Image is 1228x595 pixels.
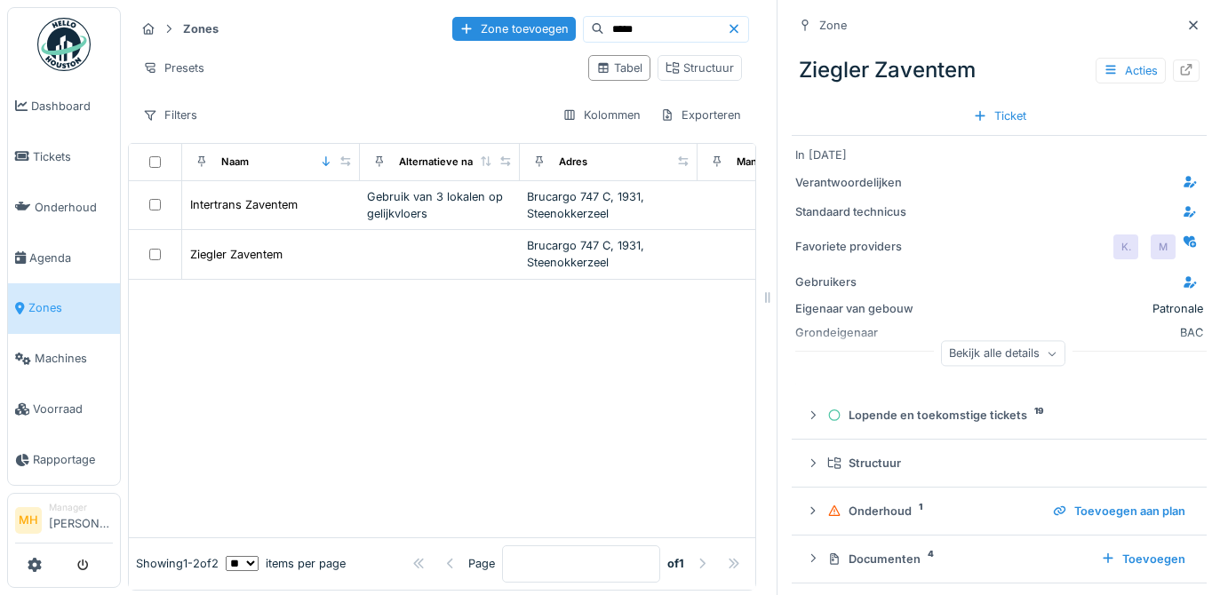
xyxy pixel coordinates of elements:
[37,18,91,71] img: Badge_color-CXgf-gQk.svg
[8,334,120,385] a: Machines
[527,188,690,222] div: Brucargo 747 C, 1931, Steenokkerzeel
[8,182,120,233] a: Onderhoud
[1096,58,1166,83] div: Acties
[1094,547,1192,571] div: Toevoegen
[136,555,219,572] div: Showing 1 - 2 of 2
[1046,499,1192,523] div: Toevoegen aan plan
[795,174,929,191] div: Verantwoordelijken
[795,274,929,290] div: Gebruikers
[799,399,1200,432] summary: Lopende en toekomstige tickets19
[667,555,684,572] strong: of 1
[135,55,212,81] div: Presets
[559,155,587,170] div: Adres
[795,300,929,317] div: Eigenaar van gebouw
[8,283,120,334] a: Zones
[8,81,120,131] a: Dashboard
[936,324,1203,341] div: BAC
[827,503,1039,520] div: Onderhoud
[827,407,1185,424] div: Lopende en toekomstige tickets
[554,102,649,128] div: Kolommen
[666,59,734,76] div: Structuur
[29,250,113,266] span: Agenda
[49,501,113,514] div: Manager
[792,47,1207,93] div: Ziegler Zaventem
[15,501,113,543] a: MH Manager[PERSON_NAME]
[795,203,929,220] div: Standaard technicus
[799,447,1200,480] summary: Structuur
[737,155,778,170] div: Manager
[190,246,283,263] div: Ziegler Zaventem
[799,543,1200,575] summary: Documenten4Toevoegen
[221,155,249,170] div: Naam
[966,104,1033,128] div: Ticket
[652,102,749,128] div: Exporteren
[15,507,42,534] li: MH
[452,17,576,41] div: Zone toevoegen
[819,17,847,34] div: Zone
[827,551,1087,567] div: Documenten
[795,147,1203,163] div: In [DATE]
[135,102,205,128] div: Filters
[28,299,113,316] span: Zones
[33,451,113,468] span: Rapportage
[35,350,113,367] span: Machines
[176,20,226,37] strong: Zones
[827,455,1185,472] div: Structuur
[795,238,929,255] div: Favoriete providers
[941,341,1065,367] div: Bekijk alle details
[31,98,113,115] span: Dashboard
[1113,234,1138,259] div: K.
[527,237,690,271] div: Brucargo 747 C, 1931, Steenokkerzeel
[33,148,113,165] span: Tickets
[190,196,298,213] div: Intertrans Zaventem
[799,495,1200,528] summary: Onderhoud1Toevoegen aan plan
[35,199,113,216] span: Onderhoud
[468,555,495,572] div: Page
[399,155,487,170] div: Alternatieve naam
[33,401,113,417] span: Voorraad
[226,555,346,572] div: items per page
[367,188,513,222] div: Gebruik van 3 lokalen op gelijkvloers
[1152,300,1203,317] div: Patronale
[596,59,642,76] div: Tabel
[49,501,113,539] li: [PERSON_NAME]
[8,384,120,434] a: Voorraad
[8,434,120,485] a: Rapportage
[1151,234,1176,259] div: M
[795,324,929,341] div: Grondeigenaar
[8,131,120,182] a: Tickets
[8,233,120,283] a: Agenda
